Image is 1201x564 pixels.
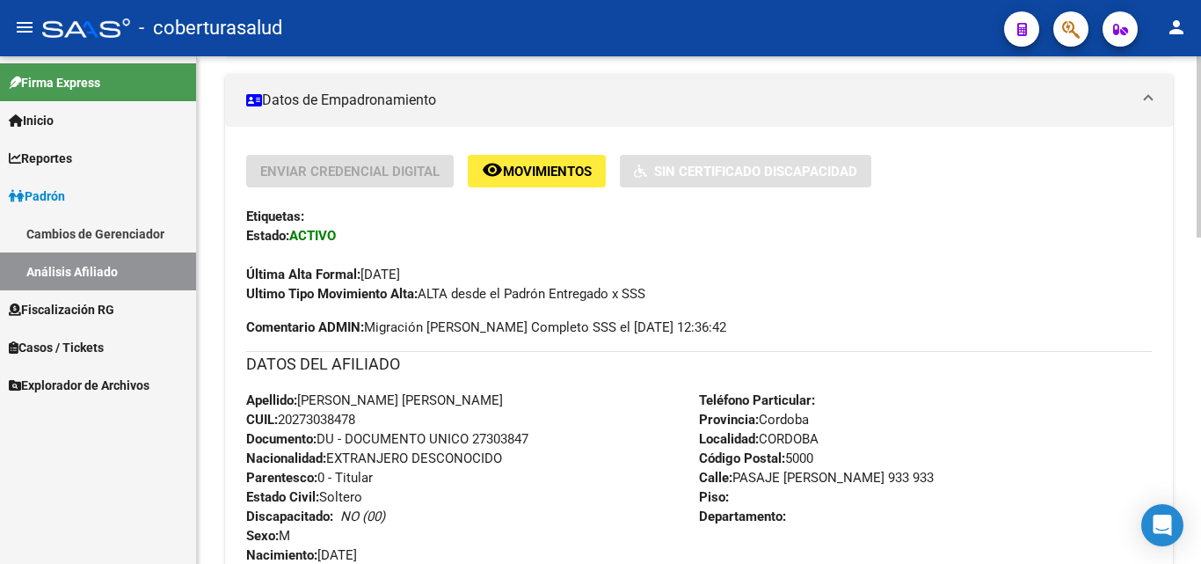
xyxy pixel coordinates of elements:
span: M [246,528,290,544]
span: Migración [PERSON_NAME] Completo SSS el [DATE] 12:36:42 [246,318,726,337]
span: [PERSON_NAME] [PERSON_NAME] [246,392,503,408]
span: - coberturasalud [139,9,282,48]
span: CORDOBA [699,431,819,447]
mat-panel-title: Datos de Empadronamiento [246,91,1131,110]
span: Movimientos [503,164,592,179]
strong: Departamento: [699,509,786,524]
strong: Provincia: [699,412,759,428]
mat-icon: menu [14,17,35,38]
mat-expansion-panel-header: Datos de Empadronamiento [225,74,1173,127]
strong: Nacimiento: [246,547,317,563]
span: DU - DOCUMENTO UNICO 27303847 [246,431,528,447]
mat-icon: remove_red_eye [482,159,503,180]
span: Inicio [9,111,54,130]
span: Firma Express [9,73,100,92]
strong: Piso: [699,489,729,505]
span: 0 - Titular [246,470,373,486]
strong: Discapacitado: [246,509,333,524]
strong: Estado Civil: [246,489,319,505]
span: Sin Certificado Discapacidad [654,164,857,179]
strong: Ultimo Tipo Movimiento Alta: [246,286,418,302]
button: Sin Certificado Discapacidad [620,155,871,187]
i: NO (00) [340,509,385,524]
strong: CUIL: [246,412,278,428]
strong: Apellido: [246,392,297,408]
strong: Nacionalidad: [246,450,326,466]
strong: ACTIVO [289,228,336,244]
span: ALTA desde el Padrón Entregado x SSS [246,286,645,302]
span: [DATE] [246,547,357,563]
span: Padrón [9,187,65,206]
span: Soltero [246,489,362,505]
span: 20273038478 [246,412,355,428]
strong: Calle: [699,470,732,486]
strong: Parentesco: [246,470,317,486]
strong: Comentario ADMIN: [246,319,364,335]
span: EXTRANJERO DESCONOCIDO [246,450,502,466]
span: [DATE] [246,267,400,282]
span: Casos / Tickets [9,338,104,357]
strong: Localidad: [699,431,759,447]
span: Enviar Credencial Digital [260,164,440,179]
h3: DATOS DEL AFILIADO [246,352,1152,377]
span: 5000 [699,450,813,466]
strong: Sexo: [246,528,279,544]
strong: Etiquetas: [246,209,304,224]
span: PASAJE [PERSON_NAME] 933 933 [699,470,934,486]
button: Enviar Credencial Digital [246,155,454,187]
div: Open Intercom Messenger [1141,504,1183,546]
strong: Estado: [246,228,289,244]
strong: Última Alta Formal: [246,267,360,282]
span: Cordoba [699,412,809,428]
span: Fiscalización RG [9,300,114,319]
strong: Teléfono Particular: [699,392,815,408]
mat-icon: person [1166,17,1187,38]
strong: Documento: [246,431,317,447]
strong: Código Postal: [699,450,785,466]
span: Explorador de Archivos [9,376,149,395]
button: Movimientos [468,155,606,187]
span: Reportes [9,149,72,168]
